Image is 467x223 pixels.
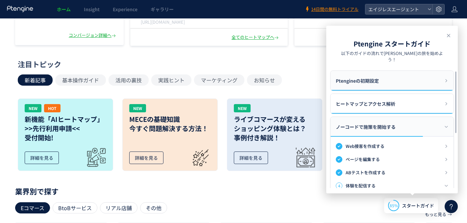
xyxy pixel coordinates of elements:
[305,6,358,13] a: 14日間の無料トライアル
[336,168,448,178] div: ABテストを作成する
[15,189,452,193] p: 業界別で探す
[366,4,425,14] span: エイジレスエージェント
[390,203,398,208] span: 85%
[129,104,146,112] div: NEW
[339,50,445,63] p: 以下のガイドの流れで[PERSON_NAME]の旅を始めよう！
[331,117,454,137] div: ノーコードで施策を開始する
[69,32,117,39] div: コンバージョン詳細へ
[109,74,149,86] button: 活用の裏技
[141,19,185,25] p: https://agent.ageless.co.jp/request-form-v5
[100,202,137,213] div: リアル店舗
[18,59,446,69] div: 注目トピック
[141,25,187,31] p: 4 PV
[151,74,191,86] button: 実践ヒント
[234,152,268,164] div: 詳細を見る
[25,104,41,112] div: NEW
[234,104,251,112] div: NEW
[425,209,446,220] p: もっと見る
[232,34,280,41] div: 全てのヒートマップへ
[84,6,100,13] span: Insight
[331,71,454,91] div: Ptengineの初期設定
[55,74,106,86] button: 基本操作ガイド
[53,202,97,213] div: BtoBサービス
[18,74,53,86] button: 新着記事
[336,154,448,164] div: ページを編集する
[402,202,434,209] span: スタートガイド
[234,115,315,142] h3: ライブコマースが変える ショッピング体験とは？ 事例付き解説！
[336,141,448,151] div: Web接客を作成する
[326,39,458,49] h2: Ptengine スタートガイド
[44,104,61,112] div: HOT
[346,169,444,176] h3: ABテストを作成する
[129,115,211,133] h3: MECEの基礎知識 今すぐ問題解決する方法！
[346,156,444,163] h3: ページを編集する
[25,152,59,164] div: 詳細を見る
[336,71,379,91] span: Ptengineの初期設定
[140,202,167,213] div: その他
[18,98,113,171] a: NEWHOT新機能「AIヒートマップ」>>先行利用申請<<受付開始!詳細を見る
[227,98,322,171] a: NEWライブコマースが変えるショッピング体験とは？事例付き解説！詳細を見る
[336,94,395,114] span: ヒートマップとアクセス解析
[247,74,282,86] button: お知らせ
[346,182,444,189] h3: 体験を配信する
[311,6,358,13] span: 14日間の無料トライアル
[113,6,137,13] span: Experience
[336,181,448,191] div: 4体験を配信する
[122,98,218,171] a: NEWMECEの基礎知識今すぐ問題解決する方法！詳細を見る
[338,181,340,191] span: 4
[57,6,71,13] span: ホーム
[336,117,396,137] span: ノーコードで施策を開始する
[129,152,163,164] div: 詳細を見る
[448,209,452,220] p: →
[151,6,174,13] span: ギャラリー
[346,143,444,150] h3: Web接客を作成する
[25,115,106,142] h3: 新機能「AIヒートマップ」 >>先行利用申請<< 受付開始!
[15,202,50,213] div: Eコマース
[194,74,244,86] button: マーケティング
[331,94,454,114] div: ヒートマップとアクセス解析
